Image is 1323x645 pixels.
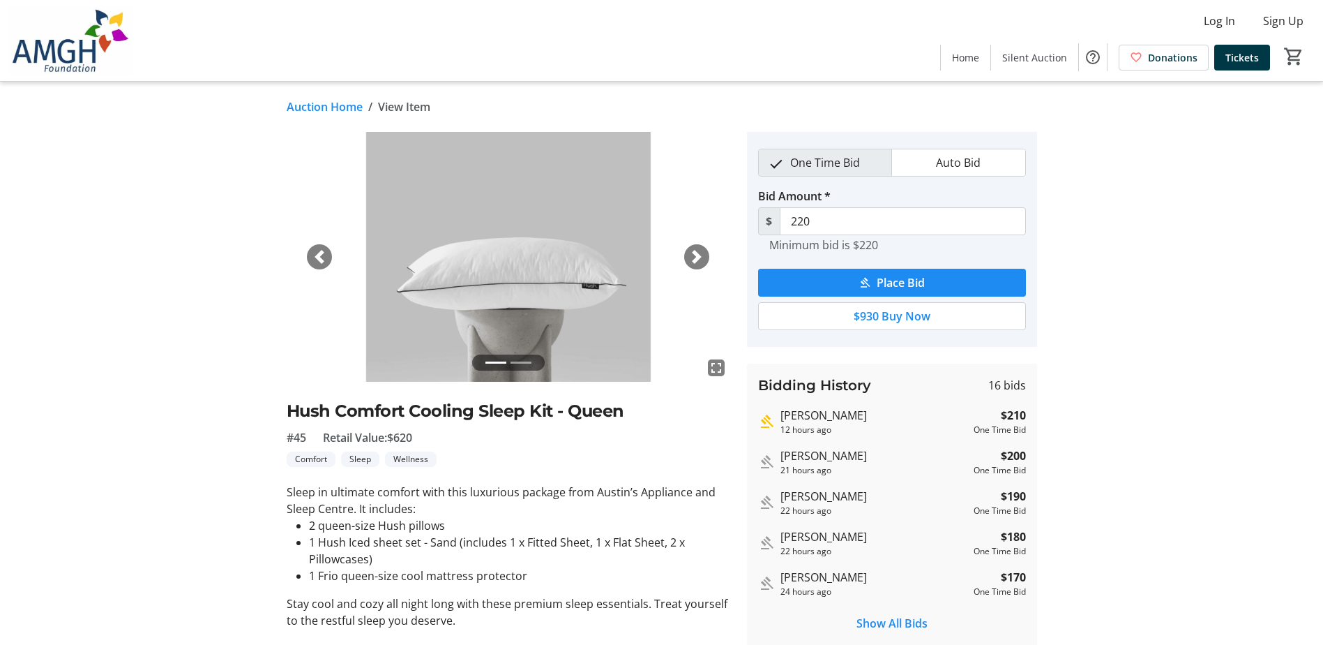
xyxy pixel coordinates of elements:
[758,413,775,430] mat-icon: Highest bid
[780,569,968,586] div: [PERSON_NAME]
[928,149,989,176] span: Auto Bid
[974,424,1026,436] div: One Time Bid
[780,464,968,477] div: 21 hours ago
[758,535,775,551] mat-icon: Outbid
[780,407,968,424] div: [PERSON_NAME]
[287,595,730,629] p: Stay cool and cozy all night long with these premium sleep essentials. Treat yourself to the rest...
[758,494,775,511] mat-icon: Outbid
[708,359,725,376] mat-icon: fullscreen
[780,447,968,464] div: [PERSON_NAME]
[1214,45,1270,71] a: Tickets
[758,575,775,592] mat-icon: Outbid
[758,375,871,396] h3: Bidding History
[309,568,730,584] li: 1 Frio queen-size cool mattress protector
[341,452,379,467] tr-label-badge: Sleep
[1001,488,1026,505] strong: $190
[1001,447,1026,464] strong: $200
[758,609,1026,637] button: Show All Bids
[309,534,730,568] li: 1 Hush Iced sheet set - Sand (includes 1 x Fitted Sheet, 1 x Flat Sheet, 2 x Pillowcases)
[1002,50,1067,65] span: Silent Auction
[287,429,306,446] span: #45
[1263,13,1303,29] span: Sign Up
[974,586,1026,598] div: One Time Bid
[856,615,928,632] span: Show All Bids
[1281,44,1306,69] button: Cart
[780,545,968,558] div: 22 hours ago
[758,188,831,205] label: Bid Amount *
[758,454,775,470] mat-icon: Outbid
[323,429,412,446] span: Retail Value: $620
[1225,50,1259,65] span: Tickets
[287,452,335,467] tr-label-badge: Comfort
[378,98,430,115] span: View Item
[287,98,363,115] a: Auction Home
[1204,13,1235,29] span: Log In
[974,505,1026,517] div: One Time Bid
[877,274,925,291] span: Place Bid
[1252,10,1315,32] button: Sign Up
[974,464,1026,477] div: One Time Bid
[780,505,968,517] div: 22 hours ago
[1079,43,1107,71] button: Help
[991,45,1078,71] a: Silent Auction
[287,399,730,424] h2: Hush Comfort Cooling Sleep Kit - Queen
[988,377,1026,394] span: 16 bids
[780,586,968,598] div: 24 hours ago
[1148,50,1197,65] span: Donations
[782,149,868,176] span: One Time Bid
[1001,528,1026,545] strong: $180
[1001,569,1026,586] strong: $170
[287,132,730,382] img: Image
[368,98,372,115] span: /
[758,207,780,235] span: $
[758,302,1026,330] button: $930 Buy Now
[854,308,930,325] span: $930 Buy Now
[385,452,437,467] tr-label-badge: Wellness
[1193,10,1246,32] button: Log In
[780,528,968,545] div: [PERSON_NAME]
[780,424,968,436] div: 12 hours ago
[974,545,1026,558] div: One Time Bid
[309,517,730,534] li: 2 queen-size Hush pillows
[1119,45,1209,71] a: Donations
[941,45,990,71] a: Home
[758,269,1026,297] button: Place Bid
[769,238,878,252] tr-hint: Minimum bid is $220
[287,484,730,517] p: Sleep in ultimate comfort with this luxurious package from Austin’s Appliance and Sleep Centre. I...
[952,50,979,65] span: Home
[780,488,968,505] div: [PERSON_NAME]
[8,6,133,75] img: Alexandra Marine & General Hospital Foundation's Logo
[1001,407,1026,424] strong: $210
